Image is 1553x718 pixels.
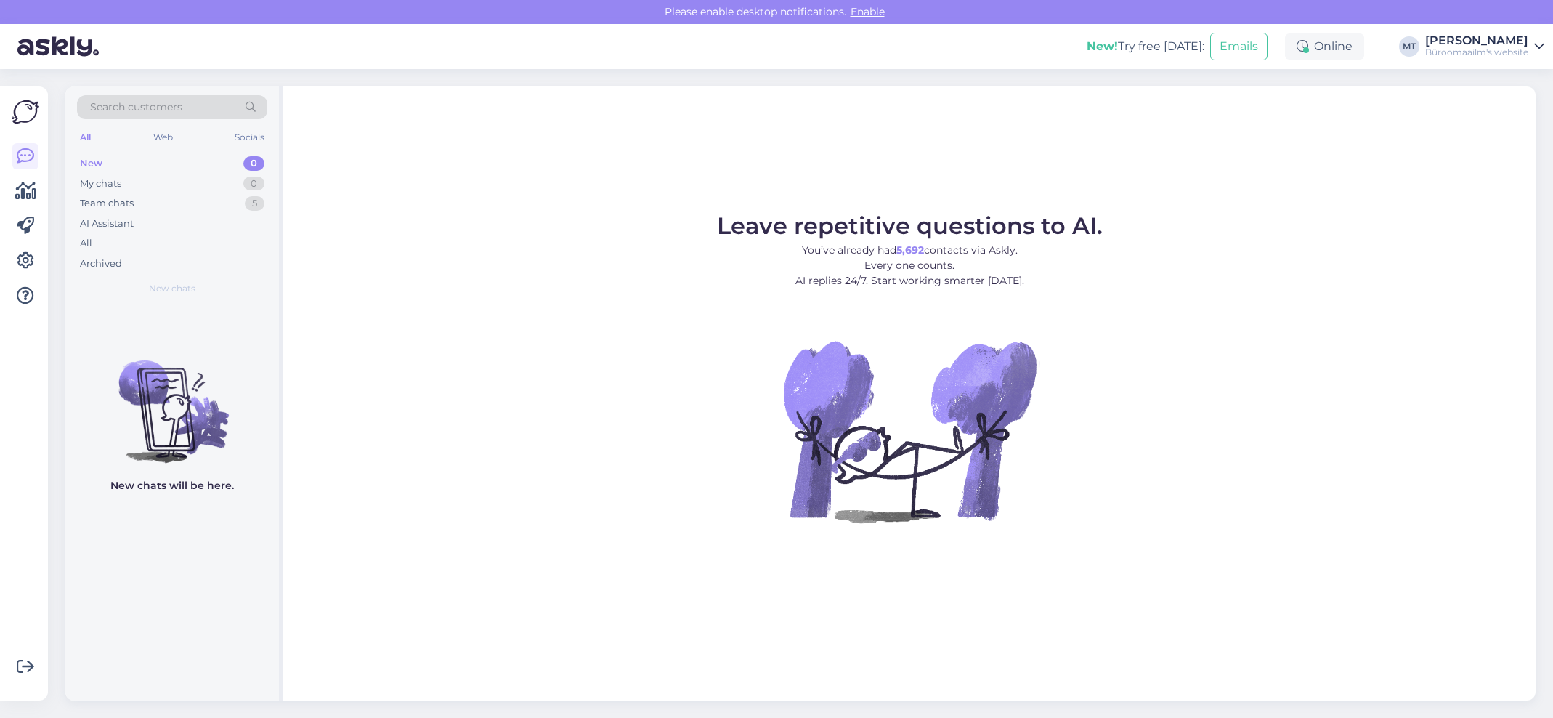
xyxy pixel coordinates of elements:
[12,98,39,126] img: Askly Logo
[779,300,1040,562] img: No Chat active
[90,100,182,115] span: Search customers
[896,243,924,257] b: 5,692
[243,177,264,191] div: 0
[232,128,267,147] div: Socials
[245,196,264,211] div: 5
[717,243,1103,289] p: You’ve already had contacts via Askly. Every one counts. AI replies 24/7. Start working smarter [...
[65,334,279,465] img: No chats
[77,128,94,147] div: All
[1210,33,1268,60] button: Emails
[1399,36,1419,57] div: MT
[1425,35,1528,47] div: [PERSON_NAME]
[149,282,195,295] span: New chats
[80,196,134,211] div: Team chats
[150,128,176,147] div: Web
[1285,33,1364,60] div: Online
[846,5,889,18] span: Enable
[1425,47,1528,58] div: Büroomaailm's website
[1087,39,1118,53] b: New!
[243,156,264,171] div: 0
[80,156,102,171] div: New
[110,478,234,493] p: New chats will be here.
[1087,38,1204,55] div: Try free [DATE]:
[80,236,92,251] div: All
[80,257,122,271] div: Archived
[1425,35,1544,58] a: [PERSON_NAME]Büroomaailm's website
[717,211,1103,240] span: Leave repetitive questions to AI.
[80,177,121,191] div: My chats
[80,217,134,231] div: AI Assistant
